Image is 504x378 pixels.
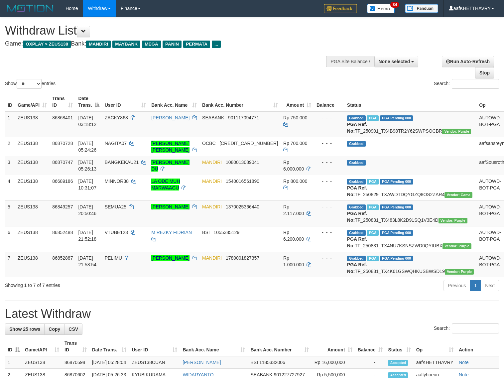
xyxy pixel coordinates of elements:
[105,160,139,165] span: BANGKEKAU21
[442,56,494,67] a: Run Auto-Refresh
[374,56,419,67] button: None selected
[355,337,386,356] th: Balance: activate to sort column ascending
[22,337,62,356] th: Game/API: activate to sort column ascending
[344,92,476,111] th: Status
[86,41,111,48] span: MANDIRI
[15,111,50,137] td: ZEUS138
[75,92,102,111] th: Date Trans.: activate to sort column descending
[312,356,355,369] td: Rp 16,000,000
[15,252,50,277] td: ZEUS138
[105,115,128,120] span: ZACKY868
[5,41,329,47] h4: Game: Bank:
[78,160,96,172] span: [DATE] 05:26:13
[326,56,374,67] div: PGA Site Balance /
[5,226,15,252] td: 6
[68,326,78,332] span: CSV
[199,92,281,111] th: Bank Acc. Number: activate to sort column ascending
[151,204,189,209] a: [PERSON_NAME]
[347,185,367,197] b: PGA Ref. No:
[102,92,149,111] th: User ID: activate to sort column ascending
[5,3,56,13] img: MOTION_logo.png
[151,160,189,172] a: [PERSON_NAME] DU
[316,229,342,236] div: - - -
[151,230,192,235] a: M REZKY FIDRIAN
[52,160,73,165] span: 86870747
[316,140,342,147] div: - - -
[439,218,467,223] span: Vendor URL: https://trx4.1velocity.biz
[367,256,378,261] span: Marked by aafsolysreylen
[5,175,15,200] td: 4
[367,230,378,236] span: Marked by aafsolysreylen
[274,372,305,377] span: Copy 901227727927 to clipboard
[5,279,205,289] div: Showing 1 to 7 of 7 entries
[52,204,73,209] span: 86849257
[151,179,180,190] a: LA ODE MUH MARWAAGU
[78,115,96,127] span: [DATE] 03:18:12
[347,256,366,261] span: Grabbed
[142,41,161,48] span: MEGA
[442,243,471,249] span: Vendor URL: https://trx4.1velocity.biz
[316,159,342,166] div: - - -
[367,179,378,185] span: Marked by aafkaynarin
[442,129,471,134] span: Vendor URL: https://trx4.1velocity.biz
[316,203,342,210] div: - - -
[250,360,258,365] span: BSI
[5,356,22,369] td: 1
[456,337,499,356] th: Action
[202,179,222,184] span: MANDIRI
[15,137,50,156] td: ZEUS138
[414,356,456,369] td: aafKHETTHAVRY
[78,141,96,153] span: [DATE] 05:24:26
[5,156,15,175] td: 3
[443,280,470,291] a: Previous
[459,372,469,377] a: Note
[444,192,472,198] span: Vendor URL: https://trx31.1velocity.biz
[202,115,224,120] span: SEABANK
[52,115,73,120] span: 86868401
[316,114,342,121] div: - - -
[62,356,89,369] td: 86870598
[5,252,15,277] td: 7
[347,236,367,248] b: PGA Ref. No:
[347,160,366,166] span: Grabbed
[380,179,413,185] span: PGA Pending
[259,360,285,365] span: Copy 1185332006 to clipboard
[347,211,367,223] b: PGA Ref. No:
[281,92,314,111] th: Amount: activate to sort column ascending
[105,230,128,235] span: VTUBE123
[202,141,215,146] span: OCBC
[78,204,96,216] span: [DATE] 20:50:46
[390,2,399,8] span: 34
[89,337,129,356] th: Date Trans.: activate to sort column ascending
[226,204,259,209] span: Copy 1370025366440 to clipboard
[347,141,366,147] span: Grabbed
[283,204,304,216] span: Rp 2.117.000
[22,356,62,369] td: ZEUS138
[5,337,22,356] th: ID: activate to sort column descending
[44,323,64,335] a: Copy
[219,141,278,146] span: Copy 693818301550 to clipboard
[316,255,342,261] div: - - -
[151,115,189,120] a: [PERSON_NAME]
[151,255,189,261] a: [PERSON_NAME]
[434,79,499,89] label: Search:
[250,372,272,377] span: SEABANK
[481,280,499,291] a: Next
[180,337,248,356] th: Bank Acc. Name: activate to sort column ascending
[228,115,259,120] span: Copy 901117094771 to clipboard
[347,230,366,236] span: Grabbed
[105,179,129,184] span: MINNOR38
[78,230,96,242] span: [DATE] 21:52:18
[105,204,126,209] span: SEMUA25
[202,230,210,235] span: BSI
[380,256,413,261] span: PGA Pending
[5,92,15,111] th: ID
[15,226,50,252] td: ZEUS138
[89,356,129,369] td: [DATE] 05:28:04
[347,122,367,134] b: PGA Ref. No:
[15,200,50,226] td: ZEUS138
[5,79,56,89] label: Show entries
[9,326,40,332] span: Show 25 rows
[388,372,408,378] span: Accepted
[344,252,476,277] td: TF_250831_TX4K61GSWQHKUSBWSD19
